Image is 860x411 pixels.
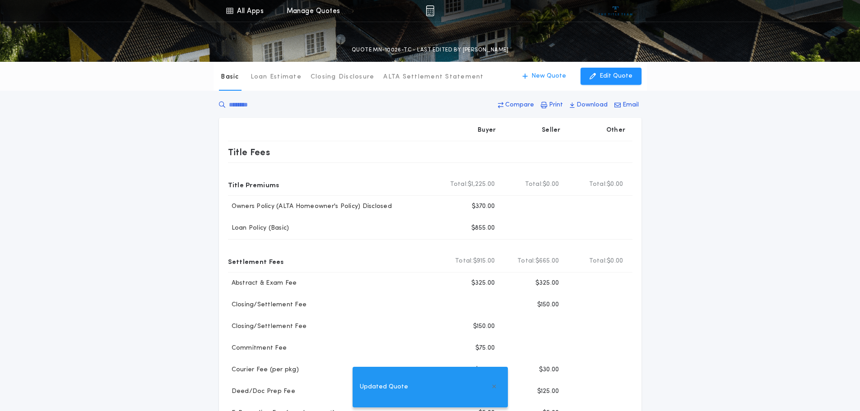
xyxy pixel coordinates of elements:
[468,180,495,189] span: $1,225.00
[475,344,495,353] p: $75.00
[495,97,537,113] button: Compare
[311,73,375,82] p: Closing Disclosure
[543,180,559,189] span: $0.00
[567,97,610,113] button: Download
[383,73,483,82] p: ALTA Settlement Statement
[228,344,287,353] p: Commitment Fee
[549,101,563,110] p: Print
[535,279,559,288] p: $325.00
[478,126,496,135] p: Buyer
[576,101,608,110] p: Download
[589,257,607,266] b: Total:
[607,180,623,189] span: $0.00
[352,46,508,55] p: QUOTE MN-10026-TC - LAST EDITED BY [PERSON_NAME]
[623,101,639,110] p: Email
[525,180,543,189] b: Total:
[450,180,468,189] b: Total:
[360,382,408,392] span: Updated Quote
[251,73,302,82] p: Loan Estimate
[599,6,632,15] img: vs-icon
[228,279,297,288] p: Abstract & Exam Fee
[606,126,625,135] p: Other
[228,300,307,309] p: Closing/Settlement Fee
[221,73,239,82] p: Basic
[473,257,495,266] span: $915.00
[538,97,566,113] button: Print
[472,202,495,211] p: $370.00
[228,145,270,159] p: Title Fees
[517,257,535,266] b: Total:
[471,279,495,288] p: $325.00
[228,224,289,233] p: Loan Policy (Basic)
[600,72,632,81] p: Edit Quote
[607,257,623,266] span: $0.00
[473,322,495,331] p: $150.00
[471,224,495,233] p: $855.00
[228,177,279,192] p: Title Premiums
[531,72,566,81] p: New Quote
[535,257,559,266] span: $665.00
[455,257,473,266] b: Total:
[581,68,642,85] button: Edit Quote
[537,300,559,309] p: $150.00
[426,5,434,16] img: img
[228,254,284,268] p: Settlement Fees
[589,180,607,189] b: Total:
[612,97,642,113] button: Email
[228,202,392,211] p: Owners Policy (ALTA Homeowner's Policy) Disclosed
[228,322,307,331] p: Closing/Settlement Fee
[542,126,561,135] p: Seller
[505,101,534,110] p: Compare
[513,68,575,85] button: New Quote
